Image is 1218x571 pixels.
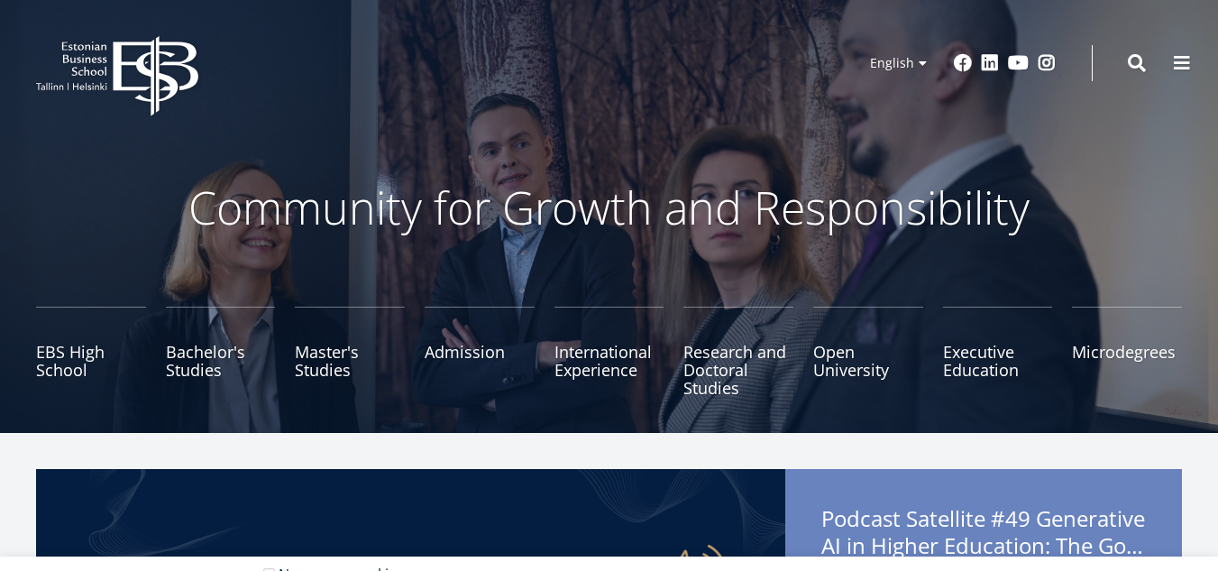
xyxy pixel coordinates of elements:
[132,180,1087,235] p: Community for Growth and Responsibility
[1072,307,1182,397] a: Microdegrees
[981,54,999,72] a: Linkedin
[954,54,972,72] a: Facebook
[821,505,1146,565] span: Podcast Satellite #49 Generative
[425,307,535,397] a: Admission
[683,307,793,397] a: Research and Doctoral Studies
[554,307,664,397] a: International Experience
[1038,54,1056,72] a: Instagram
[36,307,146,397] a: EBS High School
[943,307,1053,397] a: Executive Education
[295,307,405,397] a: Master's Studies
[1008,54,1029,72] a: Youtube
[813,307,923,397] a: Open University
[166,307,276,397] a: Bachelor's Studies
[821,532,1146,559] span: AI in Higher Education: The Good, the Bad, and the Ugly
